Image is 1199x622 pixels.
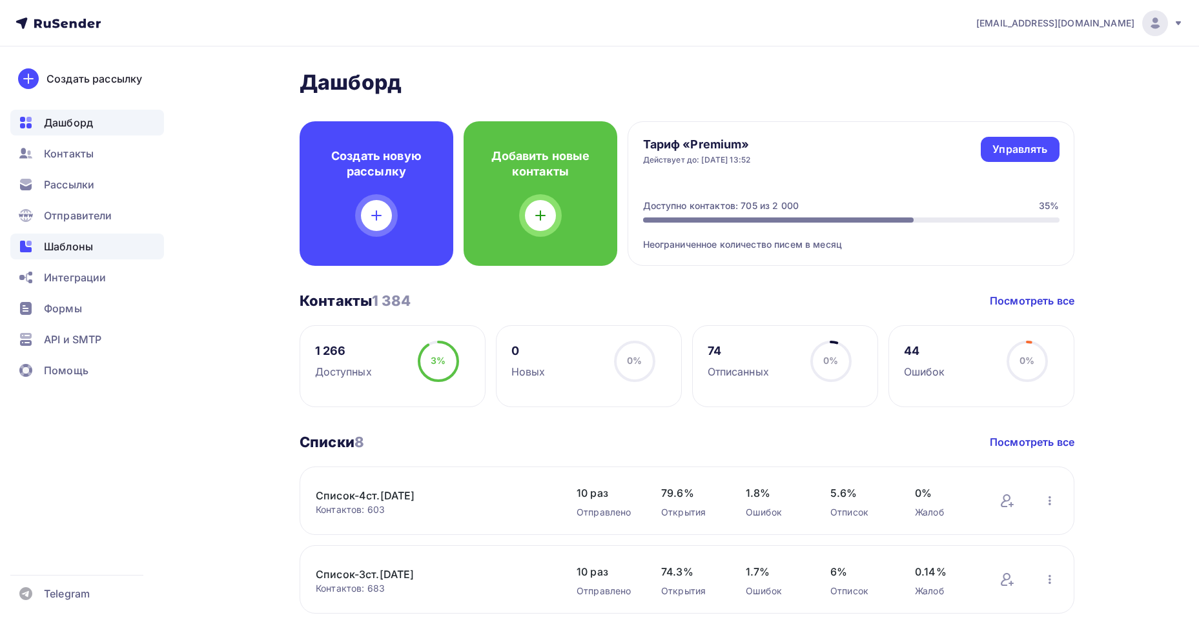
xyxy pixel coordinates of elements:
[431,355,446,366] span: 3%
[643,155,751,165] div: Действует до: [DATE] 13:52
[315,364,372,379] div: Доступных
[746,585,804,597] div: Ошибок
[484,148,597,179] h4: Добавить новые контакты
[316,488,535,503] a: Список-4ст.[DATE]
[976,10,1184,36] a: [EMAIL_ADDRESS][DOMAIN_NAME]
[44,239,93,254] span: Шаблоны
[44,115,93,130] span: Дашборд
[44,208,112,223] span: Отправители
[990,293,1074,308] a: Посмотреть все
[708,364,769,379] div: Отписанных
[10,234,164,259] a: Шаблоны
[976,17,1134,30] span: [EMAIL_ADDRESS][DOMAIN_NAME]
[904,364,945,379] div: Ошибок
[915,564,974,579] span: 0.14%
[661,485,720,501] span: 79.6%
[354,434,364,450] span: 8
[746,506,804,519] div: Ошибок
[300,70,1074,95] h2: Дашборд
[661,506,720,519] div: Открытия
[44,586,90,601] span: Telegram
[10,141,164,166] a: Контакты
[316,567,535,582] a: Список-3ст.[DATE]
[1020,355,1034,366] span: 0%
[577,485,635,501] span: 10 раз
[320,148,433,179] h4: Создать новую рассылку
[830,585,889,597] div: Отписок
[44,363,88,378] span: Помощь
[915,485,974,501] span: 0%
[661,585,720,597] div: Открытия
[915,506,974,519] div: Жалоб
[830,506,889,519] div: Отписок
[315,343,372,359] div: 1 266
[316,503,551,516] div: Контактов: 603
[44,332,101,347] span: API и SMTP
[661,564,720,579] span: 74.3%
[830,485,889,501] span: 5.6%
[44,270,106,285] span: Интеграции
[300,292,411,310] h3: Контакты
[577,585,635,597] div: Отправлено
[746,564,804,579] span: 1.7%
[10,296,164,321] a: Формы
[10,203,164,228] a: Отправители
[10,172,164,197] a: Рассылки
[643,199,799,212] div: Доступно контактов: 705 из 2 000
[627,355,642,366] span: 0%
[46,71,142,86] div: Создать рассылку
[746,485,804,501] span: 1.8%
[992,142,1047,157] div: Управлять
[10,110,164,135] a: Дашборд
[44,177,94,192] span: Рассылки
[904,343,945,359] div: 44
[300,433,364,451] h3: Списки
[372,292,411,309] span: 1 384
[915,585,974,597] div: Жалоб
[1039,199,1059,212] div: 35%
[44,301,82,316] span: Формы
[577,506,635,519] div: Отправлено
[577,564,635,579] span: 10 раз
[643,137,751,152] h4: Тариф «Premium»
[643,223,1060,251] div: Неограниченное количество писем в месяц
[830,564,889,579] span: 6%
[708,343,769,359] div: 74
[44,146,94,161] span: Контакты
[511,343,546,359] div: 0
[990,434,1074,450] a: Посмотреть все
[823,355,838,366] span: 0%
[316,582,551,595] div: Контактов: 683
[511,364,546,379] div: Новых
